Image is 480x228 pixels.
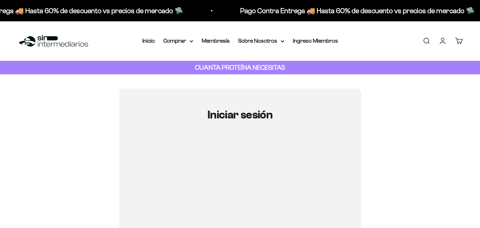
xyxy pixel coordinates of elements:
[195,64,285,71] strong: CUANTA PROTEÍNA NECESITAS
[238,5,473,16] p: Pago Contra Entrega 🚚 Hasta 60% de descuento vs precios de mercado 🛸
[163,36,193,46] summary: Comprar
[238,36,284,46] summary: Sobre Nosotros
[202,38,230,44] a: Membresía
[142,38,155,44] a: Inicio
[293,38,338,44] a: Ingreso Miembros
[162,108,318,121] h1: Iniciar sesión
